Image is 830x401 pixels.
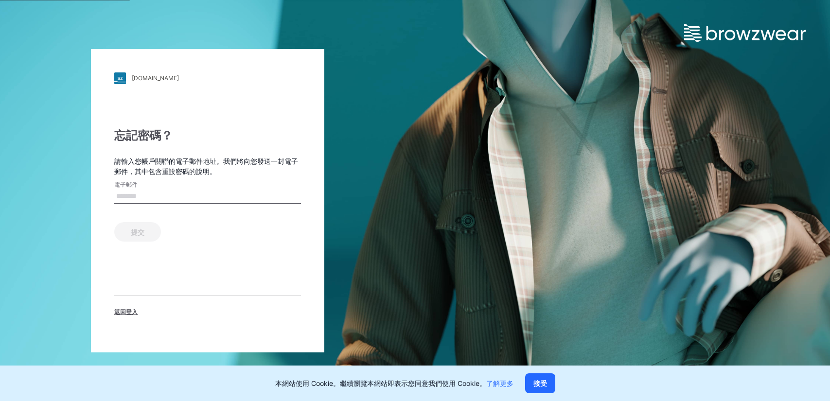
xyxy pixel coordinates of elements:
font: 電子郵件 [114,181,138,188]
button: 接受 [525,373,555,393]
a: 了解更多 [486,379,513,387]
a: [DOMAIN_NAME] [114,72,301,84]
font: 請輸入您帳戶關聯的電子郵件地址。 [114,157,223,165]
img: browzwear-logo.e42bd6dac1945053ebaf764b6aa21510.svg [684,24,806,42]
font: 本網站使用 Cookie。繼續瀏覽本網站即表示您同意我們使用 Cookie。 [275,379,486,387]
font: 返回登入 [114,308,138,315]
font: 忘記密碼？ [114,128,173,142]
img: stylezone-logo.562084cfcfab977791bfbf7441f1a819.svg [114,72,126,84]
font: [DOMAIN_NAME] [132,74,179,82]
font: 接受 [533,379,547,387]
